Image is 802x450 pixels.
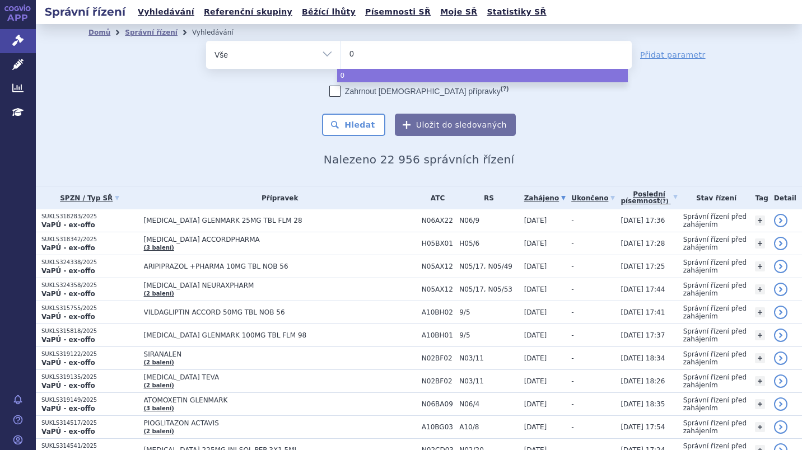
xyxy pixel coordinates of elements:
[571,308,573,316] span: -
[144,428,174,434] a: (2 balení)
[524,308,547,316] span: [DATE]
[41,350,138,358] p: SUKLS319122/2025
[41,190,138,206] a: SPZN / Typ SŘ
[571,217,573,224] span: -
[678,186,750,209] th: Stav řízení
[41,327,138,335] p: SUKLS315818/2025
[437,4,481,20] a: Moje SŘ
[774,214,787,227] a: detail
[571,190,615,206] a: Ukončeno
[41,282,138,289] p: SUKLS324358/2025
[459,262,518,270] span: N05/17, N05/49
[144,282,416,289] span: [MEDICAL_DATA] NEURAXPHARM
[422,377,454,385] span: N02BF02
[454,186,518,209] th: RS
[640,49,706,60] a: Přidat parametr
[774,260,787,273] a: detail
[41,336,95,344] strong: VaPÚ - ex-offo
[774,420,787,434] a: detail
[755,215,765,226] a: +
[41,373,138,381] p: SUKLS319135/2025
[41,442,138,450] p: SUKLS314541/2025
[621,423,665,431] span: [DATE] 17:54
[41,267,95,275] strong: VaPÚ - ex-offo
[192,24,248,41] li: Vyhledávání
[41,396,138,404] p: SUKLS319149/2025
[755,376,765,386] a: +
[755,422,765,432] a: +
[524,423,547,431] span: [DATE]
[621,377,665,385] span: [DATE] 18:26
[144,359,174,365] a: (2 balení)
[41,236,138,243] p: SUKLS318342/2025
[755,307,765,317] a: +
[144,308,416,316] span: VILDAGLIPTIN ACCORD 50MG TBL NOB 56
[524,377,547,385] span: [DATE]
[144,373,416,381] span: [MEDICAL_DATA] TEVA
[422,331,454,339] span: A10BH01
[524,285,547,293] span: [DATE]
[621,240,665,247] span: [DATE] 17:28
[329,86,509,97] label: Zahrnout [DEMOGRAPHIC_DATA] přípravky
[571,400,573,408] span: -
[41,244,95,252] strong: VaPÚ - ex-offo
[395,114,516,136] button: Uložit do sledovaných
[422,423,454,431] span: A10BG03
[774,397,787,411] a: detail
[621,308,665,316] span: [DATE] 17:41
[144,262,416,270] span: ARIPIPRAZOL +PHARMA 10MG TBL NOB 56
[41,259,138,266] p: SUKLS324338/2025
[749,186,768,209] th: Tag
[683,282,747,297] span: Správní řízení před zahájením
[774,351,787,365] a: detail
[88,29,110,36] a: Domů
[683,350,747,366] span: Správní řízení před zahájením
[422,217,454,224] span: N06AX22
[571,262,573,270] span: -
[299,4,359,20] a: Běžící lhůty
[200,4,296,20] a: Referenční skupiny
[138,186,416,209] th: Přípravek
[683,396,747,412] span: Správní řízení před zahájením
[41,290,95,298] strong: VaPÚ - ex-offo
[144,290,174,297] a: (2 balení)
[571,240,573,247] span: -
[755,284,765,294] a: +
[524,331,547,339] span: [DATE]
[774,329,787,342] a: detail
[41,313,95,321] strong: VaPÚ - ex-offo
[683,236,747,251] span: Správní řízení před zahájením
[755,399,765,409] a: +
[322,114,385,136] button: Hledat
[459,217,518,224] span: N06/9
[524,217,547,224] span: [DATE]
[683,304,747,320] span: Správní řízení před zahájením
[422,354,454,362] span: N02BF02
[422,285,454,293] span: N05AX12
[683,327,747,343] span: Správní řízení před zahájením
[459,400,518,408] span: N06/4
[571,331,573,339] span: -
[41,405,95,412] strong: VaPÚ - ex-offo
[459,308,518,316] span: 9/5
[144,396,416,404] span: ATOMOXETIN GLENMARK
[621,262,665,270] span: [DATE] 17:25
[774,306,787,319] a: detail
[422,262,454,270] span: N05AX12
[774,237,787,250] a: detail
[337,69,628,82] li: 0
[755,330,765,340] a: +
[768,186,802,209] th: Detail
[571,285,573,293] span: -
[41,419,138,427] p: SUKLS314517/2025
[524,400,547,408] span: [DATE]
[524,190,566,206] a: Zahájeno
[683,373,747,389] span: Správní řízení před zahájením
[41,221,95,229] strong: VaPÚ - ex-offo
[621,186,677,209] a: Poslednípísemnost(?)
[324,153,514,166] span: Nalezeno 22 956 správních řízení
[683,213,747,228] span: Správní řízení před zahájením
[41,428,95,435] strong: VaPÚ - ex-offo
[422,400,454,408] span: N06BA09
[524,354,547,362] span: [DATE]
